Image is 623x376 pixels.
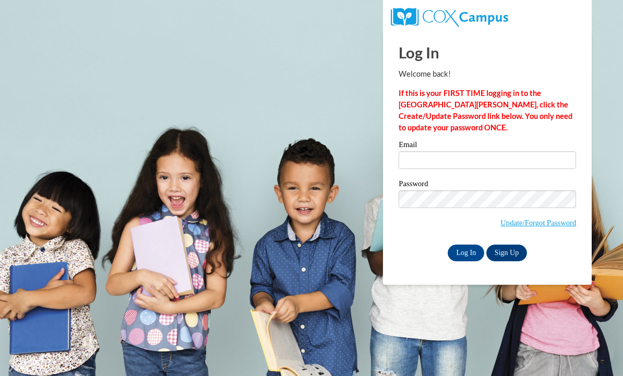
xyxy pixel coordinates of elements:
[448,245,484,261] input: Log In
[399,42,576,63] h1: Log In
[500,219,576,227] a: Update/Forgot Password
[399,180,576,190] label: Password
[399,89,572,132] strong: If this is your FIRST TIME logging in to the [GEOGRAPHIC_DATA][PERSON_NAME], click the Create/Upd...
[581,334,615,368] iframe: Button to launch messaging window
[399,141,576,151] label: Email
[399,68,576,80] p: Welcome back!
[486,245,527,261] a: Sign Up
[391,8,508,27] img: COX Campus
